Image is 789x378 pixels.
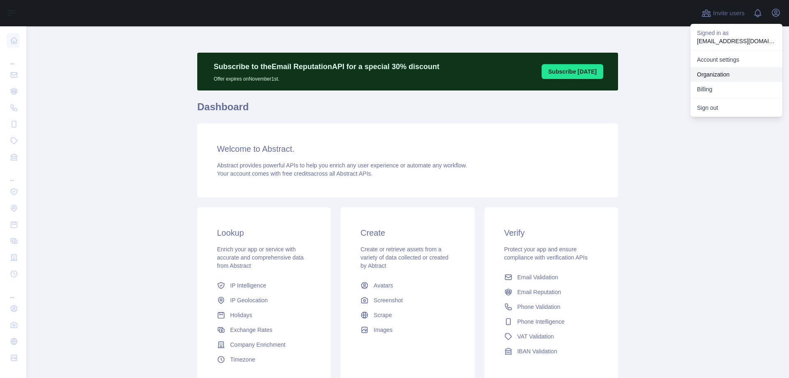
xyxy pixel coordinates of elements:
span: Scrape [374,311,392,319]
span: Protect your app and ensure compliance with verification APIs [504,246,588,261]
p: Subscribe to the Email Reputation API for a special 30 % discount [214,61,439,72]
span: Email Validation [517,273,558,281]
a: Scrape [357,308,458,322]
a: IBAN Validation [501,344,602,359]
a: VAT Validation [501,329,602,344]
h3: Lookup [217,227,311,239]
span: Holidays [230,311,252,319]
span: Invite users [713,9,745,18]
span: Create or retrieve assets from a variety of data collected or created by Abtract [360,246,448,269]
a: Email Validation [501,270,602,285]
a: Screenshot [357,293,458,308]
a: Phone Validation [501,299,602,314]
a: Email Reputation [501,285,602,299]
span: IBAN Validation [517,347,557,355]
span: Email Reputation [517,288,561,296]
span: VAT Validation [517,332,554,341]
a: Timezone [214,352,314,367]
button: Sign out [690,100,782,115]
button: Subscribe [DATE] [542,64,603,79]
button: Invite users [700,7,746,20]
p: [EMAIL_ADDRESS][DOMAIN_NAME] [697,37,776,45]
span: Exchange Rates [230,326,272,334]
div: ... [7,49,20,66]
button: Billing [690,82,782,97]
a: Phone Intelligence [501,314,602,329]
span: Enrich your app or service with accurate and comprehensive data from Abstract [217,246,304,269]
a: Organization [690,67,782,82]
a: Avatars [357,278,458,293]
span: Screenshot [374,296,403,304]
span: Images [374,326,392,334]
span: Company Enrichment [230,341,286,349]
a: Images [357,322,458,337]
span: Avatars [374,281,393,290]
p: Signed in as [697,29,776,37]
h1: Dashboard [197,100,618,120]
a: Account settings [690,52,782,67]
h3: Create [360,227,454,239]
h3: Verify [504,227,598,239]
span: Phone Intelligence [517,318,565,326]
span: Your account comes with across all Abstract APIs. [217,170,372,177]
a: Company Enrichment [214,337,314,352]
h3: Welcome to Abstract. [217,143,598,155]
span: Abstract provides powerful APIs to help you enrich any user experience or automate any workflow. [217,162,467,169]
div: ... [7,166,20,183]
span: free credits [282,170,311,177]
a: Holidays [214,308,314,322]
span: IP Intelligence [230,281,266,290]
a: IP Intelligence [214,278,314,293]
div: ... [7,283,20,299]
span: Timezone [230,355,255,364]
span: Phone Validation [517,303,561,311]
p: Offer expires on November 1st. [214,72,439,82]
a: IP Geolocation [214,293,314,308]
a: Exchange Rates [214,322,314,337]
span: IP Geolocation [230,296,268,304]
